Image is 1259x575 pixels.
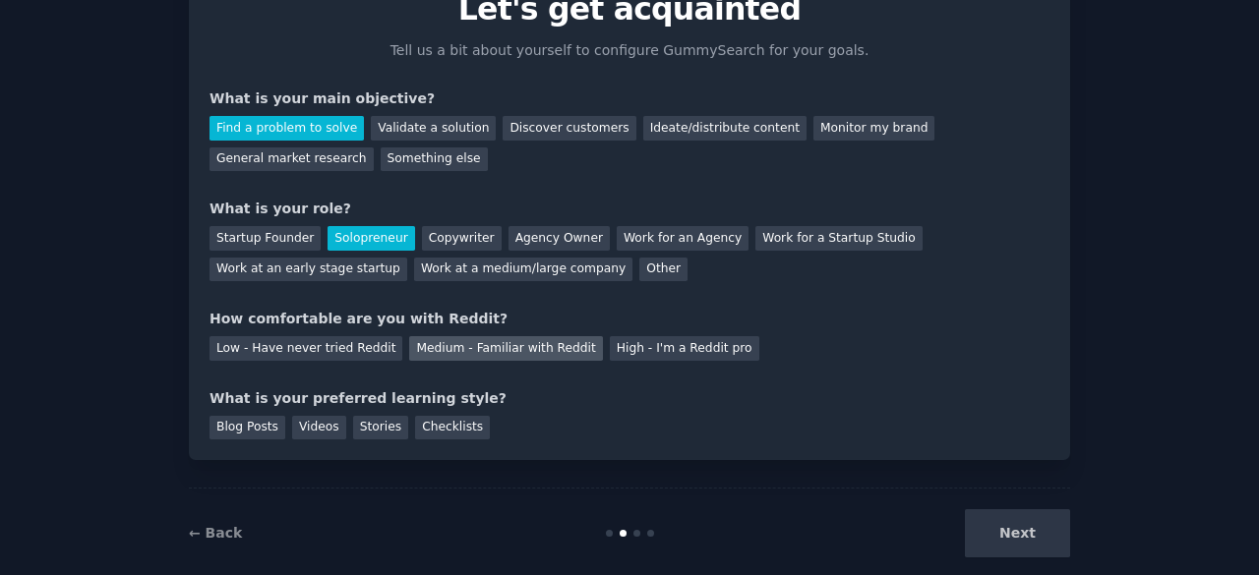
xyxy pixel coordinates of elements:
[292,416,346,440] div: Videos
[422,226,502,251] div: Copywriter
[210,226,321,251] div: Startup Founder
[353,416,408,440] div: Stories
[813,116,934,141] div: Monitor my brand
[210,336,402,361] div: Low - Have never tried Reddit
[414,258,632,282] div: Work at a medium/large company
[210,88,1049,109] div: What is your main objective?
[210,258,407,282] div: Work at an early stage startup
[328,226,414,251] div: Solopreneur
[381,147,488,172] div: Something else
[617,226,749,251] div: Work for an Agency
[371,116,496,141] div: Validate a solution
[210,147,374,172] div: General market research
[382,40,877,61] p: Tell us a bit about yourself to configure GummySearch for your goals.
[643,116,807,141] div: Ideate/distribute content
[409,336,602,361] div: Medium - Familiar with Reddit
[610,336,759,361] div: High - I'm a Reddit pro
[639,258,688,282] div: Other
[210,309,1049,329] div: How comfortable are you with Reddit?
[210,199,1049,219] div: What is your role?
[509,226,610,251] div: Agency Owner
[189,525,242,541] a: ← Back
[755,226,922,251] div: Work for a Startup Studio
[503,116,635,141] div: Discover customers
[210,416,285,440] div: Blog Posts
[210,116,364,141] div: Find a problem to solve
[210,388,1049,409] div: What is your preferred learning style?
[415,416,490,440] div: Checklists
